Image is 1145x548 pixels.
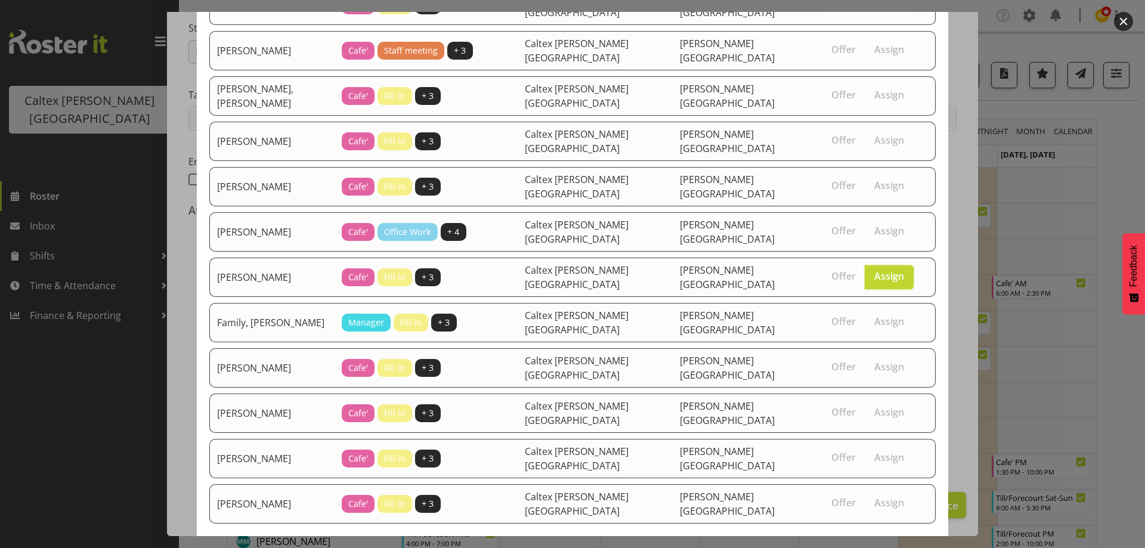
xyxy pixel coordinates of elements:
[422,361,434,374] span: + 3
[384,180,406,193] span: Fill in
[680,264,775,291] span: [PERSON_NAME][GEOGRAPHIC_DATA]
[384,407,406,420] span: Fill in
[1122,233,1145,314] button: Feedback - Show survey
[422,135,434,148] span: + 3
[874,451,904,463] span: Assign
[525,490,629,518] span: Caltex [PERSON_NAME][GEOGRAPHIC_DATA]
[831,361,856,373] span: Offer
[384,135,406,148] span: Fill in
[874,44,904,55] span: Assign
[209,439,335,478] td: [PERSON_NAME]
[384,452,406,465] span: Fill in
[680,400,775,427] span: [PERSON_NAME][GEOGRAPHIC_DATA]
[874,361,904,373] span: Assign
[680,445,775,472] span: [PERSON_NAME][GEOGRAPHIC_DATA]
[422,452,434,465] span: + 3
[348,407,368,420] span: Cafe'
[831,179,856,191] span: Offer
[348,316,384,329] span: Manager
[209,76,335,116] td: [PERSON_NAME], [PERSON_NAME]
[831,406,856,418] span: Offer
[422,180,434,193] span: + 3
[384,361,406,374] span: Fill in
[874,89,904,101] span: Assign
[680,490,775,518] span: [PERSON_NAME][GEOGRAPHIC_DATA]
[348,452,368,465] span: Cafe'
[348,44,368,57] span: Cafe'
[209,31,335,70] td: [PERSON_NAME]
[348,135,368,148] span: Cafe'
[454,44,466,57] span: + 3
[831,315,856,327] span: Offer
[422,407,434,420] span: + 3
[680,218,775,246] span: [PERSON_NAME][GEOGRAPHIC_DATA]
[525,264,629,291] span: Caltex [PERSON_NAME][GEOGRAPHIC_DATA]
[874,406,904,418] span: Assign
[525,173,629,200] span: Caltex [PERSON_NAME][GEOGRAPHIC_DATA]
[525,37,629,64] span: Caltex [PERSON_NAME][GEOGRAPHIC_DATA]
[209,303,335,342] td: Family, [PERSON_NAME]
[831,134,856,146] span: Offer
[525,128,629,155] span: Caltex [PERSON_NAME][GEOGRAPHIC_DATA]
[874,179,904,191] span: Assign
[447,225,459,239] span: + 4
[438,316,450,329] span: + 3
[209,122,335,161] td: [PERSON_NAME]
[348,271,368,284] span: Cafe'
[831,270,856,282] span: Offer
[680,173,775,200] span: [PERSON_NAME][GEOGRAPHIC_DATA]
[680,128,775,155] span: [PERSON_NAME][GEOGRAPHIC_DATA]
[680,309,775,336] span: [PERSON_NAME][GEOGRAPHIC_DATA]
[525,218,629,246] span: Caltex [PERSON_NAME][GEOGRAPHIC_DATA]
[348,361,368,374] span: Cafe'
[348,180,368,193] span: Cafe'
[874,315,904,327] span: Assign
[348,497,368,510] span: Cafe'
[680,82,775,110] span: [PERSON_NAME][GEOGRAPHIC_DATA]
[680,37,775,64] span: [PERSON_NAME][GEOGRAPHIC_DATA]
[831,497,856,509] span: Offer
[348,89,368,103] span: Cafe'
[831,225,856,237] span: Offer
[680,354,775,382] span: [PERSON_NAME][GEOGRAPHIC_DATA]
[384,225,431,239] span: Office Work
[831,451,856,463] span: Offer
[831,89,856,101] span: Offer
[209,394,335,433] td: [PERSON_NAME]
[209,484,335,524] td: [PERSON_NAME]
[874,270,904,282] span: Assign
[525,354,629,382] span: Caltex [PERSON_NAME][GEOGRAPHIC_DATA]
[874,225,904,237] span: Assign
[384,44,438,57] span: Staff meeting
[525,82,629,110] span: Caltex [PERSON_NAME][GEOGRAPHIC_DATA]
[831,44,856,55] span: Offer
[209,167,335,206] td: [PERSON_NAME]
[209,348,335,388] td: [PERSON_NAME]
[525,309,629,336] span: Caltex [PERSON_NAME][GEOGRAPHIC_DATA]
[400,316,422,329] span: Fill in
[874,134,904,146] span: Assign
[525,400,629,427] span: Caltex [PERSON_NAME][GEOGRAPHIC_DATA]
[422,497,434,510] span: + 3
[348,225,368,239] span: Cafe'
[525,445,629,472] span: Caltex [PERSON_NAME][GEOGRAPHIC_DATA]
[1128,245,1139,287] span: Feedback
[422,271,434,284] span: + 3
[422,89,434,103] span: + 3
[384,497,406,510] span: Fill in
[384,271,406,284] span: Fill in
[209,212,335,252] td: [PERSON_NAME]
[874,497,904,509] span: Assign
[209,258,335,297] td: [PERSON_NAME]
[384,89,406,103] span: Fill in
